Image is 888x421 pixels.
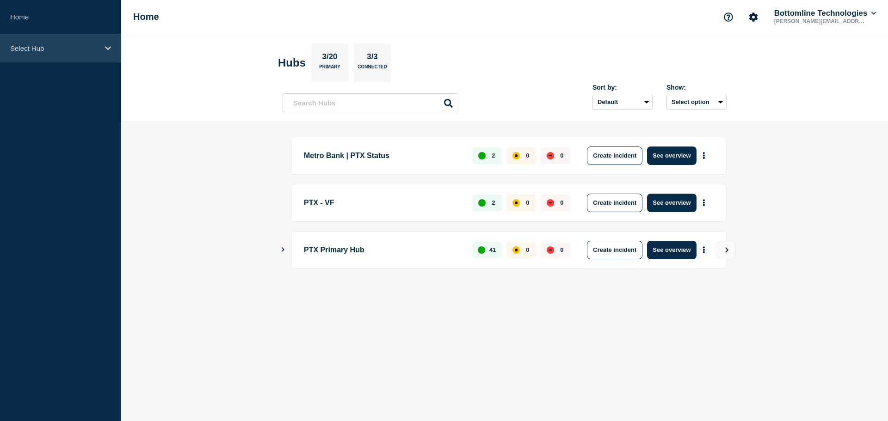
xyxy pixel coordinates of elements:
[526,246,529,253] p: 0
[492,199,495,206] p: 2
[719,7,738,27] button: Support
[281,246,285,253] button: Show Connected Hubs
[744,7,763,27] button: Account settings
[547,246,554,254] div: down
[592,95,653,110] select: Sort by
[358,64,387,74] p: Connected
[478,199,486,207] div: up
[547,152,554,159] div: down
[304,241,462,259] p: PTX Primary Hub
[560,152,563,159] p: 0
[512,199,520,207] div: affected
[319,52,341,64] p: 3/20
[492,152,495,159] p: 2
[772,9,878,18] button: Bottomline Technologies
[526,152,529,159] p: 0
[666,84,727,91] div: Show:
[698,194,710,211] button: More actions
[283,93,458,112] input: Search Hubs
[587,241,642,259] button: Create incident
[319,64,340,74] p: Primary
[647,194,696,212] button: See overview
[647,241,696,259] button: See overview
[512,152,520,159] div: affected
[647,146,696,165] button: See overview
[304,146,462,165] p: Metro Bank | PTX Status
[547,199,554,207] div: down
[587,146,642,165] button: Create incident
[666,95,727,110] button: Select option
[560,199,563,206] p: 0
[560,246,563,253] p: 0
[772,18,869,24] p: [PERSON_NAME][EMAIL_ADDRESS][PERSON_NAME][DOMAIN_NAME]
[698,241,710,258] button: More actions
[478,152,486,159] div: up
[489,246,496,253] p: 41
[133,12,159,22] h1: Home
[698,147,710,164] button: More actions
[304,194,462,212] p: PTX - VF
[10,44,99,52] p: Select Hub
[364,52,382,64] p: 3/3
[592,84,653,91] div: Sort by:
[717,241,735,259] button: View
[512,246,520,254] div: affected
[587,194,642,212] button: Create incident
[478,246,485,254] div: up
[278,56,306,69] h2: Hubs
[526,199,529,206] p: 0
